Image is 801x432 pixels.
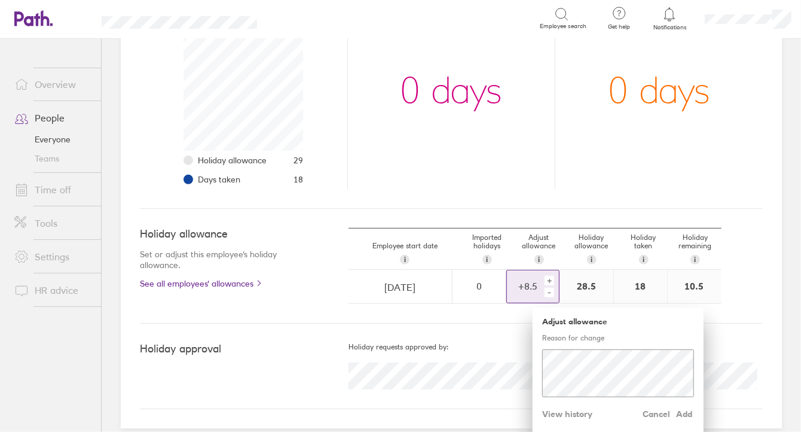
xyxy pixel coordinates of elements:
button: Add [670,404,694,424]
span: Add [675,404,694,424]
span: i [538,255,540,264]
span: i [643,255,644,264]
h5: Holiday requests approved by: [348,343,763,351]
div: Holiday remaining [669,229,721,269]
span: Holiday allowance [198,156,267,165]
span: Employee search [540,23,586,30]
div: + 8.5 [507,281,542,291]
div: Search [289,13,320,23]
div: 28.5 [560,270,613,303]
div: 10.5 [668,270,721,303]
div: Holiday taken [618,229,669,269]
span: 29 [294,156,303,165]
div: 0 days [608,31,710,151]
h4: Holiday allowance [140,228,301,241]
div: - [545,288,554,297]
a: Overview [5,72,101,96]
a: Teams [5,149,101,168]
span: Notifications [650,24,689,31]
h5: Adjust allowance [542,317,694,326]
p: Reason for change [542,333,694,342]
span: i [486,255,488,264]
span: Get help [600,23,638,31]
div: Holiday allowance [565,229,618,269]
span: i [404,255,406,264]
input: dd/mm/yyyy [349,270,451,304]
a: Settings [5,245,101,269]
div: Imported holidays [461,229,513,269]
span: Days taken [198,175,240,184]
div: 0 [453,281,505,291]
div: Adjust allowance [513,229,565,269]
div: 0 days [400,31,503,151]
a: Everyone [5,130,101,149]
button: Cancel [643,404,670,424]
a: People [5,106,101,130]
h4: Holiday approval [140,343,348,355]
a: Tools [5,211,101,235]
div: Employee start date [348,237,461,269]
p: Set or adjust this employee's holiday allowance. [140,249,301,270]
div: + [545,276,554,285]
a: Time off [5,178,101,202]
div: 18 [614,270,667,303]
span: 18 [294,175,303,184]
span: i [591,255,592,264]
a: See all employees' allowances [140,279,301,288]
a: Notifications [650,6,689,31]
a: HR advice [5,278,101,302]
span: i [695,255,696,264]
button: View history [542,404,592,424]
